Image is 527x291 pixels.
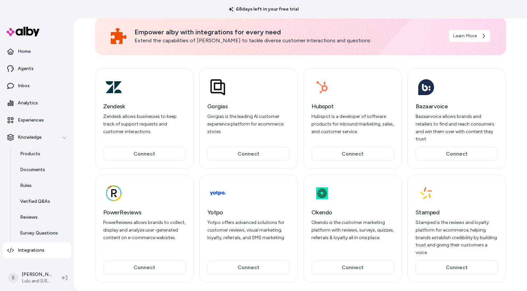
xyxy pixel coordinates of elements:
button: Connect [207,147,290,161]
a: Learn More [449,30,490,42]
h3: Zendesk [103,102,186,111]
a: Experiences [3,112,71,128]
span: E [8,273,18,283]
a: Integrations [3,242,71,258]
p: 68 days left in your free trial [225,6,303,13]
p: Hubspot is a developer of software products for inbound marketing, sales, and customer service. [311,113,394,135]
p: Gorgias is the leading AI customer experience platform for ecommerce stores. [207,113,290,135]
p: Okendo is the customer marketing platform with reviews, surveys, quizzes, referrals & loyalty all... [311,219,394,241]
h3: Yotpo [207,208,290,217]
span: Lulu and [US_STATE] [22,278,51,284]
p: Products [20,151,40,157]
p: Survey Questions [20,230,58,236]
p: Extend the capabilities of [PERSON_NAME] to tackle diverse customer interactions and questions [134,37,441,45]
button: Connect [416,261,498,274]
button: Connect [207,261,290,274]
a: Verified Q&As [14,194,71,209]
a: Reviews [14,209,71,225]
p: Inbox [18,83,30,89]
p: Verified Q&As [20,198,50,205]
h3: Stamped [416,208,498,217]
p: Experiences [18,117,44,124]
p: Rules [20,182,32,189]
button: Knowledge [3,129,71,145]
button: Connect [311,261,394,274]
img: alby Logo [7,27,40,36]
a: Rules [14,178,71,194]
a: Inbox [3,78,71,94]
p: Empower alby with integrations for every need [134,27,441,37]
p: Analytics [18,100,38,106]
p: [PERSON_NAME] [22,271,51,278]
p: Knowledge [18,134,42,141]
a: Home [3,44,71,59]
a: Agents [3,61,71,77]
p: Bazaarvoice allows brands and retailers to find and reach consumers and win them over with conten... [416,113,498,143]
h3: Gorgias [207,102,290,111]
p: Stamped is the reviews and loyalty platform for ecommerce, helping brands establish credibility b... [416,219,498,257]
h3: PowerReviews [103,208,186,217]
h3: Okendo [311,208,394,217]
h3: Hubspot [311,102,394,111]
p: Agents [18,65,34,72]
button: Connect [103,147,186,161]
p: PowerReviews allows brands to collect, display and analyze user-generated content on e-commerce w... [103,219,186,241]
p: Reviews [20,214,38,221]
h3: Bazaarvoice [416,102,498,111]
a: Survey Questions [14,225,71,241]
p: Documents [20,166,45,173]
button: Connect [311,147,394,161]
a: Analytics [3,95,71,111]
a: Documents [14,162,71,178]
button: E[PERSON_NAME]Lulu and [US_STATE] [4,267,57,288]
a: Products [14,146,71,162]
button: Connect [103,261,186,274]
p: Integrations [18,247,44,254]
p: Yotpo offers advanced solutions for customer reviews, visual marketing, loyalty, referrals, and S... [207,219,290,241]
button: Connect [416,147,498,161]
p: Home [18,48,31,55]
p: Zendesk allows businesses to keep track of support requests and customer interactions. [103,113,186,135]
